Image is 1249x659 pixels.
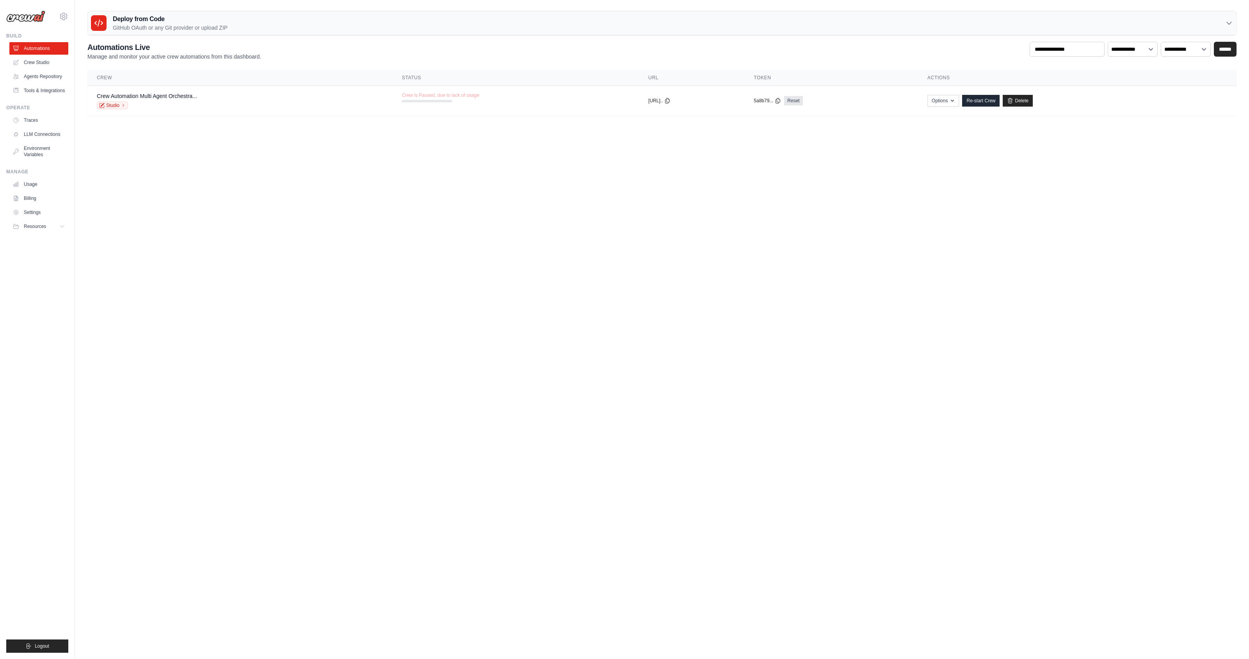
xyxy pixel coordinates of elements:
[754,98,781,104] button: 5a8b79...
[97,93,197,99] a: Crew Automation Multi Agent Orchestra...
[113,14,228,24] h3: Deploy from Code
[6,169,68,175] div: Manage
[87,70,393,86] th: Crew
[35,643,49,649] span: Logout
[744,70,918,86] th: Token
[9,114,68,126] a: Traces
[9,42,68,55] a: Automations
[639,70,744,86] th: URL
[9,128,68,141] a: LLM Connections
[9,84,68,97] a: Tools & Integrations
[927,95,959,107] button: Options
[9,192,68,205] a: Billing
[9,70,68,83] a: Agents Repository
[9,142,68,161] a: Environment Variables
[402,92,479,98] span: Crew is Paused, due to lack of usage
[9,220,68,233] button: Resources
[87,53,261,61] p: Manage and monitor your active crew automations from this dashboard.
[393,70,639,86] th: Status
[97,102,128,109] a: Studio
[9,56,68,69] a: Crew Studio
[962,95,1000,107] a: Re-start Crew
[918,70,1237,86] th: Actions
[6,105,68,111] div: Operate
[6,639,68,653] button: Logout
[24,223,46,230] span: Resources
[6,11,45,22] img: Logo
[6,33,68,39] div: Build
[87,42,261,53] h2: Automations Live
[9,178,68,191] a: Usage
[113,24,228,32] p: GitHub OAuth or any Git provider or upload ZIP
[9,206,68,219] a: Settings
[1003,95,1033,107] a: Delete
[784,96,802,105] a: Reset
